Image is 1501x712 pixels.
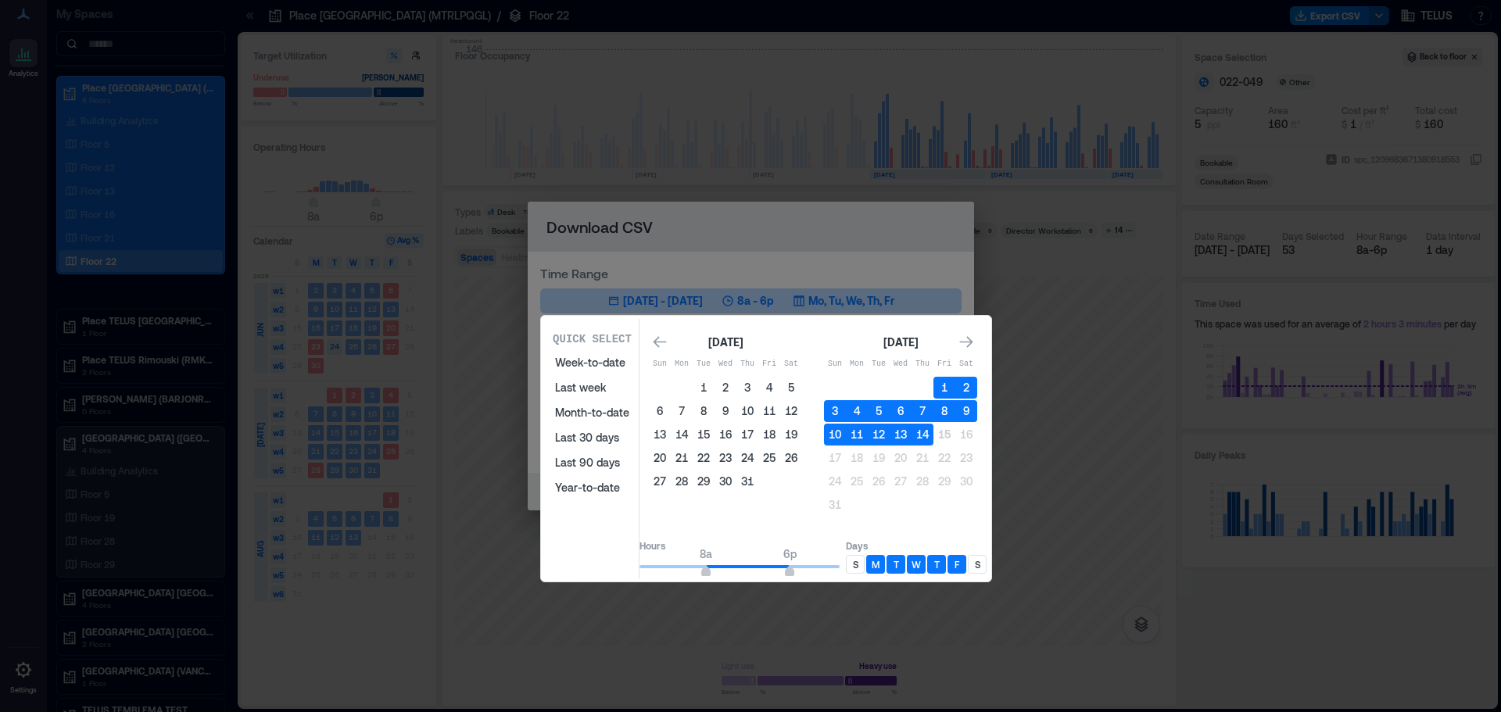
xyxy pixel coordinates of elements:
[780,353,802,375] th: Saturday
[671,424,693,445] button: 14
[780,400,802,422] button: 12
[649,353,671,375] th: Sunday
[933,470,955,492] button: 29
[546,450,639,475] button: Last 90 days
[780,377,802,399] button: 5
[693,400,715,422] button: 8
[955,377,977,399] button: 2
[955,358,977,370] p: Sat
[933,358,955,370] p: Fri
[693,377,715,399] button: 1
[933,424,955,445] button: 15
[715,358,736,370] p: Wed
[736,447,758,469] button: 24
[890,470,912,492] button: 27
[693,424,715,445] button: 15
[868,470,890,492] button: 26
[868,358,890,370] p: Tue
[824,400,846,422] button: 3
[912,558,921,571] p: W
[649,424,671,445] button: 13
[912,400,933,422] button: 7
[846,353,868,375] th: Monday
[780,424,802,445] button: 19
[846,358,868,370] p: Mon
[758,424,780,445] button: 18
[955,353,977,375] th: Saturday
[846,447,868,469] button: 18
[693,470,715,492] button: 29
[890,447,912,469] button: 20
[853,558,858,571] p: S
[758,447,780,469] button: 25
[824,358,846,370] p: Sun
[546,400,639,425] button: Month-to-date
[546,475,639,500] button: Year-to-date
[546,375,639,400] button: Last week
[783,547,797,560] span: 6p
[715,424,736,445] button: 16
[879,333,922,352] div: [DATE]
[546,350,639,375] button: Week-to-date
[671,400,693,422] button: 7
[780,358,802,370] p: Sat
[894,558,899,571] p: T
[649,400,671,422] button: 6
[639,539,840,552] p: Hours
[890,400,912,422] button: 6
[824,447,846,469] button: 17
[693,358,715,370] p: Tue
[693,353,715,375] th: Tuesday
[955,331,977,353] button: Go to next month
[715,470,736,492] button: 30
[846,400,868,422] button: 4
[736,470,758,492] button: 31
[868,424,890,445] button: 12
[671,358,693,370] p: Mon
[955,447,977,469] button: 23
[824,470,846,492] button: 24
[912,470,933,492] button: 28
[736,400,758,422] button: 10
[758,400,780,422] button: 11
[824,424,846,445] button: 10
[868,447,890,469] button: 19
[868,400,890,422] button: 5
[671,353,693,375] th: Monday
[933,353,955,375] th: Friday
[975,558,980,571] p: S
[758,377,780,399] button: 4
[933,400,955,422] button: 8
[736,424,758,445] button: 17
[868,353,890,375] th: Tuesday
[912,447,933,469] button: 21
[649,331,671,353] button: Go to previous month
[715,400,736,422] button: 9
[955,470,977,492] button: 30
[933,377,955,399] button: 1
[824,353,846,375] th: Sunday
[846,424,868,445] button: 11
[649,358,671,370] p: Sun
[955,558,959,571] p: F
[758,353,780,375] th: Friday
[955,400,977,422] button: 9
[693,447,715,469] button: 22
[912,353,933,375] th: Thursday
[671,447,693,469] button: 21
[715,377,736,399] button: 2
[780,447,802,469] button: 26
[715,353,736,375] th: Wednesday
[758,358,780,370] p: Fri
[933,447,955,469] button: 22
[736,358,758,370] p: Thu
[553,331,632,347] p: Quick Select
[715,447,736,469] button: 23
[700,547,712,560] span: 8a
[824,494,846,516] button: 31
[846,539,987,552] p: Days
[649,447,671,469] button: 20
[890,353,912,375] th: Wednesday
[736,353,758,375] th: Thursday
[890,358,912,370] p: Wed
